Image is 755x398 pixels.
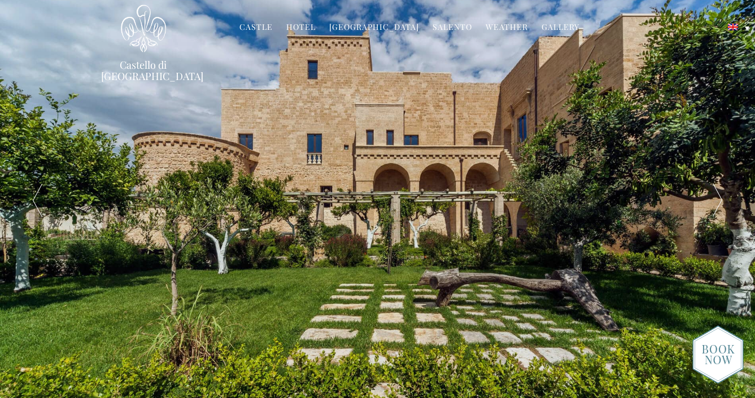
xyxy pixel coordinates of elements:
img: new-booknow.png [692,325,744,384]
img: English [728,24,738,30]
a: Salento [433,21,472,34]
a: [GEOGRAPHIC_DATA] [329,21,419,34]
a: Gallery [542,21,579,34]
a: Castello di [GEOGRAPHIC_DATA] [101,59,186,82]
a: Castle [239,21,273,34]
img: Castello di Ugento [121,5,166,52]
a: Hotel [286,21,316,34]
a: Weather [486,21,528,34]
